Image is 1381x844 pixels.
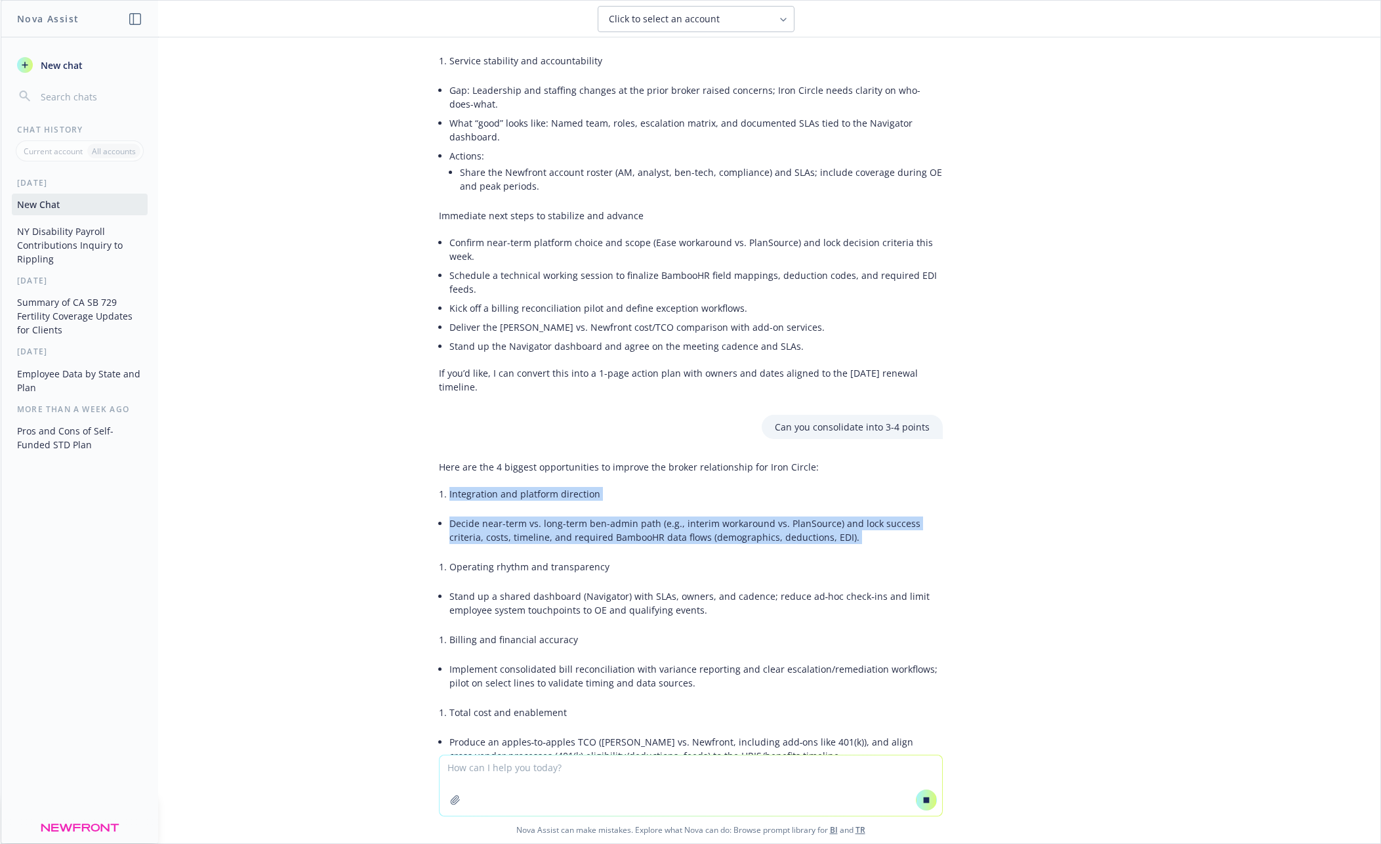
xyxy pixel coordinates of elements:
[460,163,943,196] li: Share the Newfront account roster (AM, analyst, ben-tech, compliance) and SLAs; include coverage ...
[92,146,136,157] p: All accounts
[598,6,794,32] button: Click to select an account
[17,12,79,26] h1: Nova Assist
[449,318,943,337] li: Deliver the [PERSON_NAME] vs. Newfront cost/TCO comparison with add-on services.
[449,703,943,722] li: Total cost and enablement
[609,12,720,26] span: Click to select an account
[12,194,148,215] button: New Chat
[12,291,148,341] button: Summary of CA SB 729 Fertility Coverage Updates for Clients
[1,346,158,357] div: [DATE]
[439,366,943,394] p: If you’d like, I can convert this into a 1-page action plan with owners and dates aligned to the ...
[12,363,148,398] button: Employee Data by State and Plan
[449,51,943,70] li: Service stability and accountability
[1,177,158,188] div: [DATE]
[439,209,943,222] p: Immediate next steps to stabilize and advance
[1,275,158,286] div: [DATE]
[449,630,943,649] li: Billing and financial accuracy
[12,221,148,270] button: NY Disability Payroll Contributions Inquiry to Rippling
[449,732,943,765] li: Produce an apples‑to‑apples TCO ([PERSON_NAME] vs. Newfront, including add‑ons like 401(k)), and ...
[1,404,158,415] div: More than a week ago
[449,233,943,266] li: Confirm near-term platform choice and scope (Ease workaround vs. PlanSource) and lock decision cr...
[449,266,943,299] li: Schedule a technical working session to finalize BambooHR field mappings, deduction codes, and re...
[12,53,148,77] button: New chat
[449,114,943,146] li: What “good” looks like: Named team, roles, escalation matrix, and documented SLAs tied to the Nav...
[24,146,83,157] p: Current account
[449,514,943,547] li: Decide near-term vs. long-term ben-admin path (e.g., interim workaround vs. PlanSource) and lock ...
[449,660,943,692] li: Implement consolidated bill reconciliation with variance reporting and clear escalation/remediati...
[830,824,838,835] a: BI
[449,337,943,356] li: Stand up the Navigator dashboard and agree on the meeting cadence and SLAs.
[449,484,943,503] li: Integration and platform direction
[449,146,943,198] li: Actions:
[775,420,930,434] p: Can you consolidate into 3-4 points
[38,87,142,106] input: Search chats
[12,420,148,455] button: Pros and Cons of Self-Funded STD Plan
[6,816,1375,843] span: Nova Assist can make mistakes. Explore what Nova can do: Browse prompt library for and
[449,557,943,576] li: Operating rhythm and transparency
[439,460,943,474] p: Here are the 4 biggest opportunities to improve the broker relationship for Iron Circle:
[1,124,158,135] div: Chat History
[449,81,943,114] li: Gap: Leadership and staffing changes at the prior broker raised concerns; Iron Circle needs clari...
[855,824,865,835] a: TR
[449,299,943,318] li: Kick off a billing reconciliation pilot and define exception workflows.
[449,587,943,620] li: Stand up a shared dashboard (Navigator) with SLAs, owners, and cadence; reduce ad‑hoc check‑ins a...
[38,58,83,72] span: New chat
